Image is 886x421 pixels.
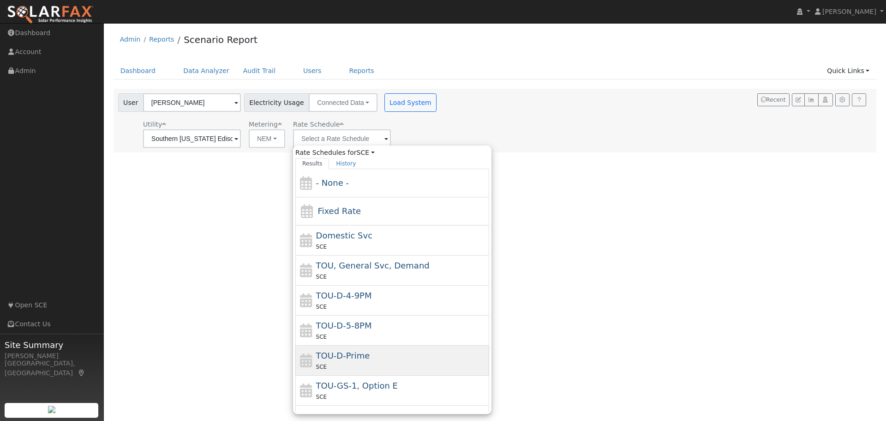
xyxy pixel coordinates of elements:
input: Select a User [143,93,241,112]
a: Data Analyzer [176,62,236,79]
input: Select a Utility [143,129,241,148]
div: [GEOGRAPHIC_DATA], [GEOGRAPHIC_DATA] [5,359,99,378]
input: Select a Rate Schedule [293,129,391,148]
button: Connected Data [309,93,377,112]
span: SCE [316,274,327,280]
img: retrieve [48,406,55,413]
span: TOU-GS-1, Option E [316,381,398,390]
button: Settings [835,93,850,106]
span: SCE [316,304,327,310]
a: History [329,158,363,169]
div: [PERSON_NAME] [5,351,99,361]
span: SCE [316,244,327,250]
span: TOU-D-4-9PM [316,291,372,300]
button: Recent [757,93,790,106]
button: NEM [249,129,285,148]
span: SCE [316,394,327,400]
button: Load System [384,93,437,112]
a: Help Link [852,93,866,106]
span: TOU-D-Prime [316,351,370,360]
a: SCE [357,149,375,156]
span: TOU-D-5-8PM [316,321,372,330]
span: Alias: TOU-D-PRIME [293,121,344,128]
span: Site Summary [5,339,99,351]
span: SCE [316,364,327,370]
img: SolarFax [7,5,94,24]
span: - None - [316,178,349,188]
span: Electricity Usage [244,93,309,112]
a: Results [295,158,329,169]
span: [PERSON_NAME] [822,8,876,15]
button: Login As [818,93,832,106]
span: Domestic Service [316,231,373,240]
a: Reports [149,36,174,43]
span: SCE [316,334,327,340]
a: Quick Links [820,62,876,79]
a: Reports [342,62,381,79]
button: Edit User [792,93,805,106]
a: Admin [120,36,141,43]
span: Time of Use, General Service, Demand Metered, Critical Peak Option: TOU-GS-2 CPP, Three Phase (2k... [316,261,430,270]
span: Fixed Rate [317,206,361,216]
span: TOU-GS-2, Option E [316,411,398,421]
div: Utility [143,120,241,129]
a: Scenario Report [184,34,257,45]
div: Metering [249,120,285,129]
span: User [118,93,144,112]
a: Dashboard [114,62,163,79]
a: Users [296,62,329,79]
a: Audit Trail [236,62,282,79]
span: Rate Schedules for [295,148,375,158]
button: Multi-Series Graph [804,93,819,106]
a: Map [78,369,86,377]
